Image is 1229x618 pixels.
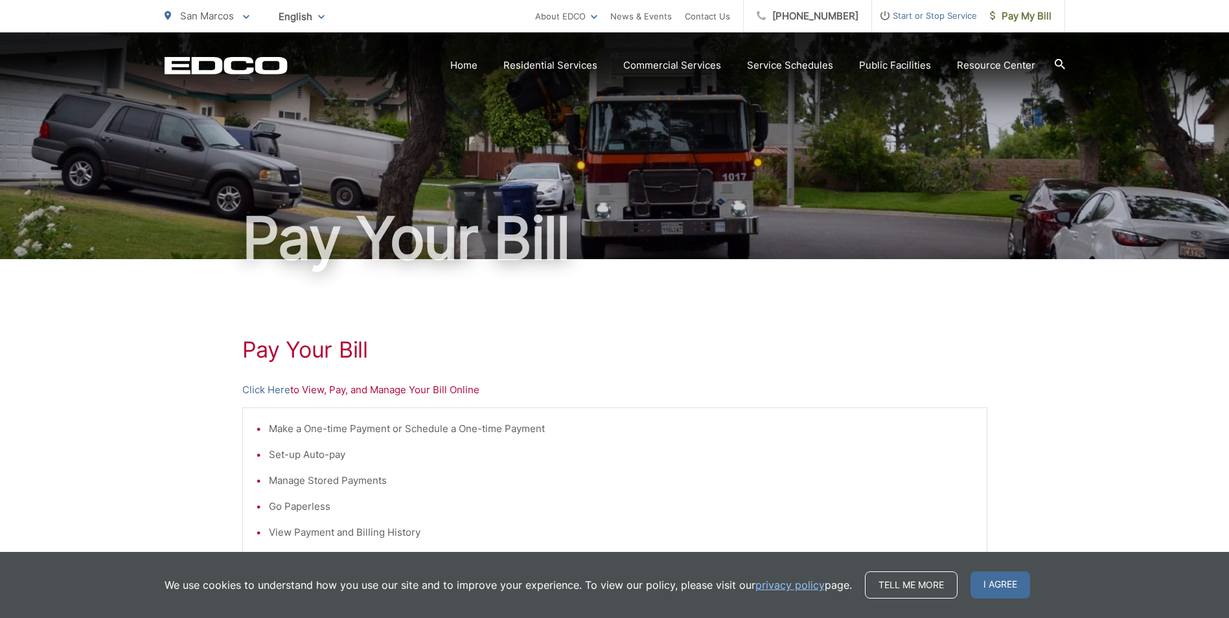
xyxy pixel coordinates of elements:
[623,58,721,73] a: Commercial Services
[990,8,1051,24] span: Pay My Bill
[242,382,290,398] a: Click Here
[747,58,833,73] a: Service Schedules
[242,337,987,363] h1: Pay Your Bill
[165,577,852,593] p: We use cookies to understand how you use our site and to improve your experience. To view our pol...
[165,206,1065,271] h1: Pay Your Bill
[685,8,730,24] a: Contact Us
[450,58,477,73] a: Home
[535,8,597,24] a: About EDCO
[859,58,931,73] a: Public Facilities
[269,473,974,488] li: Manage Stored Payments
[610,8,672,24] a: News & Events
[971,571,1030,599] span: I agree
[957,58,1035,73] a: Resource Center
[755,577,825,593] a: privacy policy
[269,499,974,514] li: Go Paperless
[865,571,958,599] a: Tell me more
[269,5,334,28] span: English
[269,525,974,540] li: View Payment and Billing History
[180,10,234,22] span: San Marcos
[503,58,597,73] a: Residential Services
[269,421,974,437] li: Make a One-time Payment or Schedule a One-time Payment
[165,56,288,74] a: EDCD logo. Return to the homepage.
[269,447,974,463] li: Set-up Auto-pay
[242,382,987,398] p: to View, Pay, and Manage Your Bill Online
